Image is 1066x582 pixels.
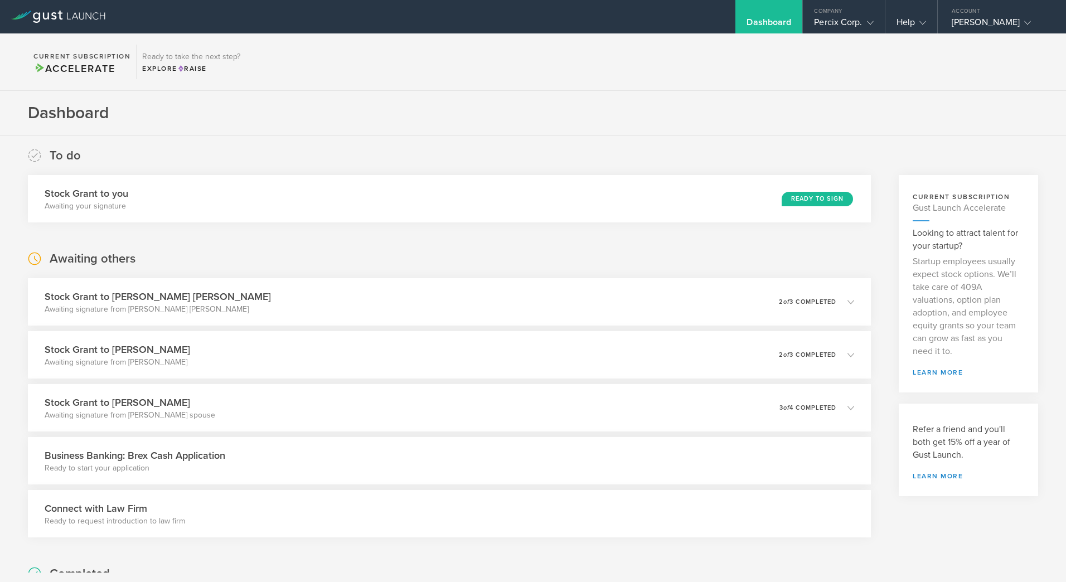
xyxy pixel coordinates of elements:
[913,473,1024,479] a: Learn more
[50,251,135,267] h2: Awaiting others
[779,299,836,305] p: 2 3 completed
[142,53,240,61] h3: Ready to take the next step?
[913,423,1024,462] h3: Refer a friend and you'll both get 15% off a year of Gust Launch.
[45,463,225,474] p: Ready to start your application
[913,202,1024,215] h4: Gust Launch Accelerate
[45,501,185,516] h3: Connect with Law Firm
[50,566,110,582] h2: Completed
[28,175,871,222] div: Stock Grant to youAwaiting your signatureReady to Sign
[177,65,207,72] span: Raise
[45,289,271,304] h3: Stock Grant to [PERSON_NAME] [PERSON_NAME]
[45,201,128,212] p: Awaiting your signature
[783,351,789,358] em: of
[45,448,225,463] h3: Business Banking: Brex Cash Application
[783,404,789,411] em: of
[779,405,836,411] p: 3 4 completed
[33,62,115,75] span: Accelerate
[783,298,789,305] em: of
[913,227,1024,253] h3: Looking to attract talent for your startup?
[33,53,130,60] h2: Current Subscription
[45,395,215,410] h3: Stock Grant to [PERSON_NAME]
[747,17,791,33] div: Dashboard
[45,342,190,357] h3: Stock Grant to [PERSON_NAME]
[142,64,240,74] div: Explore
[45,186,128,201] h3: Stock Grant to you
[136,45,246,79] div: Ready to take the next step?ExploreRaise
[897,17,926,33] div: Help
[952,17,1046,33] div: [PERSON_NAME]
[913,255,1024,358] p: Startup employees usually expect stock options. We’ll take care of 409A valuations, option plan a...
[45,357,190,368] p: Awaiting signature from [PERSON_NAME]
[913,192,1024,202] h3: current subscription
[779,352,836,358] p: 2 3 completed
[45,410,215,421] p: Awaiting signature from [PERSON_NAME] spouse
[45,516,185,527] p: Ready to request introduction to law firm
[782,192,853,206] div: Ready to Sign
[814,17,873,33] div: Percix Corp.
[45,304,271,315] p: Awaiting signature from [PERSON_NAME] [PERSON_NAME]
[50,148,81,164] h2: To do
[913,369,1024,376] a: learn more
